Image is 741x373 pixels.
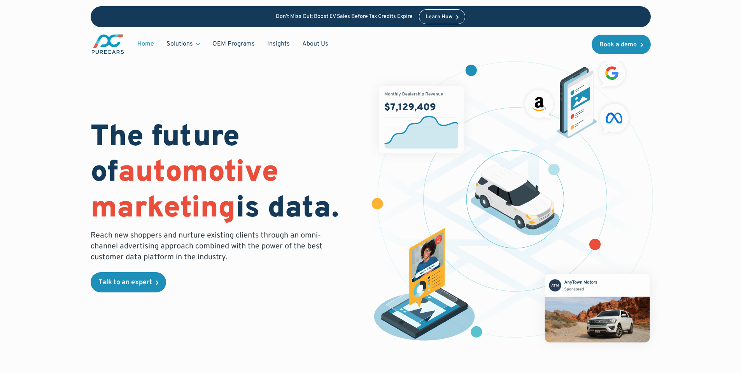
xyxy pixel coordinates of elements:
img: mockup of facebook post [530,259,664,357]
a: OEM Programs [206,37,261,51]
a: Book a demo [592,35,651,54]
div: Learn How [426,14,452,20]
a: Talk to an expert [91,272,166,292]
a: About Us [296,37,335,51]
img: ads on social media and advertising partners [521,56,633,138]
p: Don’t Miss Out: Boost EV Sales Before Tax Credits Expire [276,14,413,20]
p: Reach new shoppers and nurture existing clients through an omni-channel advertising approach comb... [91,230,327,263]
h1: The future of is data. [91,120,361,227]
div: Solutions [166,40,193,48]
div: Book a demo [599,42,637,48]
img: persona of a buyer [366,228,483,344]
img: purecars logo [91,33,125,55]
img: illustration of a vehicle [471,165,560,236]
a: Learn How [419,9,465,24]
div: Solutions [160,37,206,51]
a: main [91,33,125,55]
img: chart showing monthly dealership revenue of $7m [379,86,464,153]
span: automotive marketing [91,155,279,227]
a: Home [131,37,160,51]
a: Insights [261,37,296,51]
div: Talk to an expert [98,279,152,286]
